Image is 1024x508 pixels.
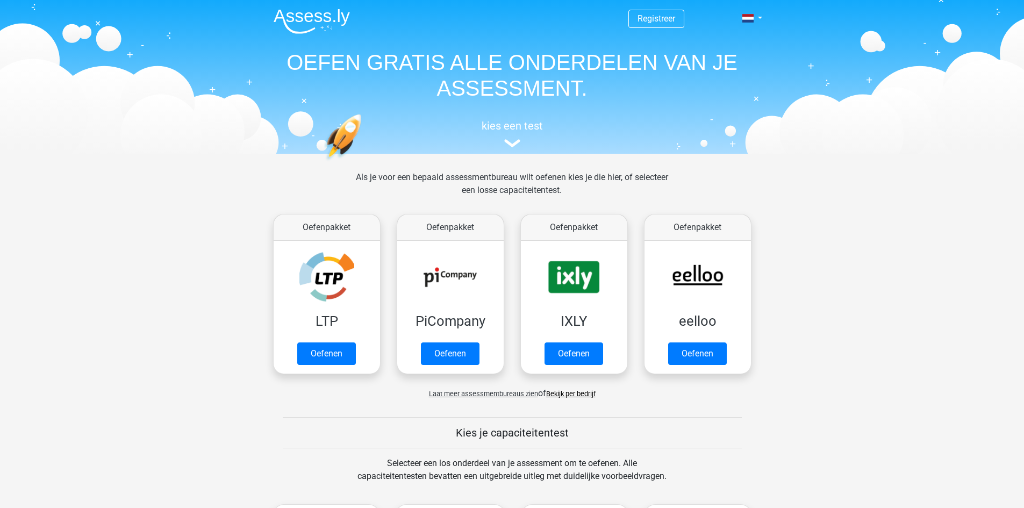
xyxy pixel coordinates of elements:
[265,49,760,101] h1: OEFEN GRATIS ALLE ONDERDELEN VAN JE ASSESSMENT.
[265,119,760,148] a: kies een test
[668,342,727,365] a: Oefenen
[347,457,677,496] div: Selecteer een los onderdeel van je assessment om te oefenen. Alle capaciteitentesten bevatten een...
[265,119,760,132] h5: kies een test
[274,9,350,34] img: Assessly
[283,426,742,439] h5: Kies je capaciteitentest
[297,342,356,365] a: Oefenen
[429,390,538,398] span: Laat meer assessmentbureaus zien
[265,378,760,400] div: of
[545,342,603,365] a: Oefenen
[324,114,403,211] img: oefenen
[421,342,479,365] a: Oefenen
[504,139,520,147] img: assessment
[638,13,675,24] a: Registreer
[546,390,596,398] a: Bekijk per bedrijf
[347,171,677,210] div: Als je voor een bepaald assessmentbureau wilt oefenen kies je die hier, of selecteer een losse ca...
